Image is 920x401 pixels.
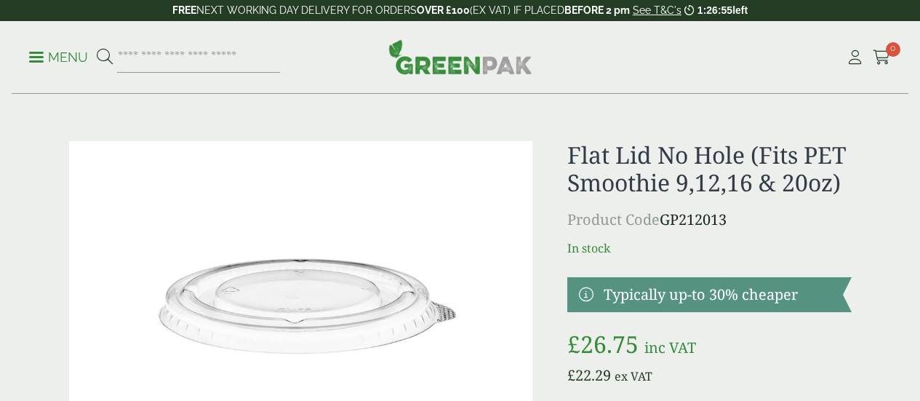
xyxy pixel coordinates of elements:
span: 0 [886,42,900,57]
bdi: 22.29 [567,365,611,385]
strong: BEFORE 2 pm [564,4,630,16]
i: Cart [873,50,891,65]
span: ex VAT [615,368,652,384]
strong: OVER £100 [417,4,470,16]
strong: FREE [172,4,196,16]
span: £ [567,365,575,385]
i: My Account [846,50,864,65]
h1: Flat Lid No Hole (Fits PET Smoothie 9,12,16 & 20oz) [567,141,852,197]
a: Menu [29,49,88,63]
img: GreenPak Supplies [388,39,532,74]
p: GP212013 [567,209,852,231]
a: See T&C's [633,4,681,16]
span: 1:26:55 [697,4,732,16]
p: Menu [29,49,88,66]
span: £ [567,328,580,360]
span: Product Code [567,210,660,229]
bdi: 26.75 [567,328,639,360]
p: In stock [567,239,852,257]
span: left [732,4,748,16]
a: 0 [873,47,891,68]
span: inc VAT [644,338,696,357]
